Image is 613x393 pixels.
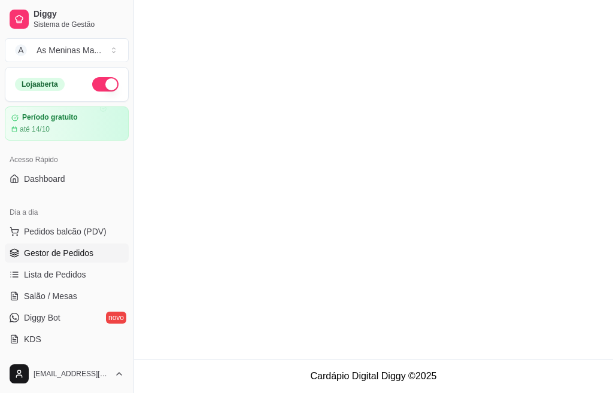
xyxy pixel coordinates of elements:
span: Diggy [34,9,124,20]
article: Período gratuito [22,113,78,122]
a: KDS [5,330,129,349]
button: Alterar Status [92,77,119,92]
a: DiggySistema de Gestão [5,5,129,33]
span: Diggy Bot [24,312,60,324]
div: As Meninas Ma ... [37,44,101,56]
div: Dia a dia [5,203,129,222]
button: Pedidos balcão (PDV) [5,222,129,241]
button: Select a team [5,38,129,62]
span: [EMAIL_ADDRESS][DOMAIN_NAME] [34,369,110,379]
a: Salão / Mesas [5,287,129,306]
button: [EMAIL_ADDRESS][DOMAIN_NAME] [5,360,129,388]
a: Dashboard [5,169,129,188]
a: Gestor de Pedidos [5,243,129,263]
span: KDS [24,333,41,345]
span: Sistema de Gestão [34,20,124,29]
span: Pedidos balcão (PDV) [24,226,107,237]
span: Dashboard [24,173,65,185]
span: Salão / Mesas [24,290,77,302]
a: Diggy Botnovo [5,308,129,327]
a: Lista de Pedidos [5,265,129,284]
span: Lista de Pedidos [24,269,86,281]
a: Período gratuitoaté 14/10 [5,106,129,141]
div: Acesso Rápido [5,150,129,169]
article: até 14/10 [20,124,50,134]
div: Loja aberta [15,78,65,91]
footer: Cardápio Digital Diggy © 2025 [134,359,613,393]
span: A [15,44,27,56]
span: Gestor de Pedidos [24,247,93,259]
